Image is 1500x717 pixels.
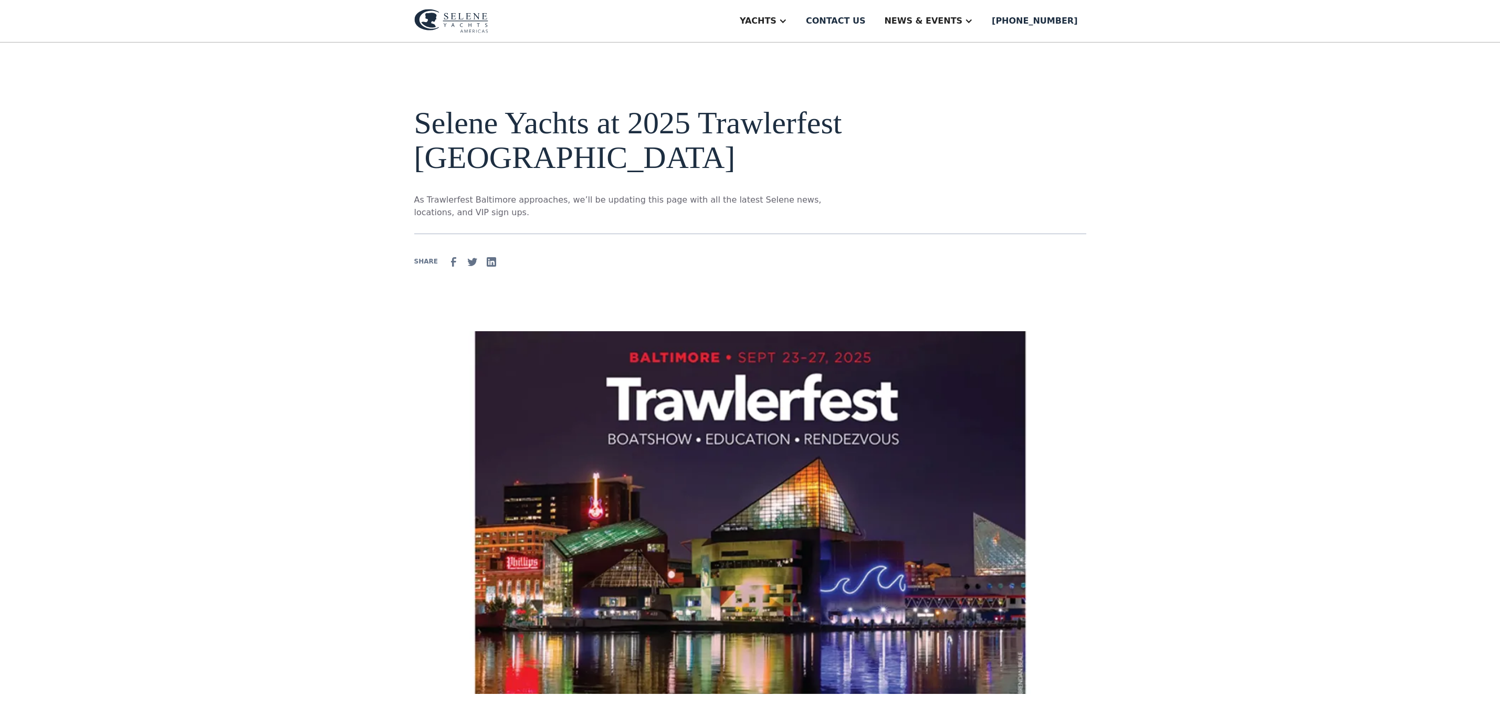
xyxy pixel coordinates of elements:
h1: Selene Yachts at 2025 Trawlerfest [GEOGRAPHIC_DATA] [414,106,851,175]
div: News & EVENTS [884,15,962,27]
div: Yachts [740,15,777,27]
div: SHARE [414,257,438,266]
img: Linkedin [485,256,498,268]
img: facebook [447,256,460,268]
div: [PHONE_NUMBER] [992,15,1077,27]
p: As Trawlerfest Baltimore approaches, we’ll be updating this page with all the latest Selene news,... [414,194,851,219]
div: Contact us [806,15,866,27]
img: Selene Yachts at 2025 Trawlerfest Baltimore [414,331,1086,694]
img: Twitter [466,256,479,268]
img: logo [414,9,488,33]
